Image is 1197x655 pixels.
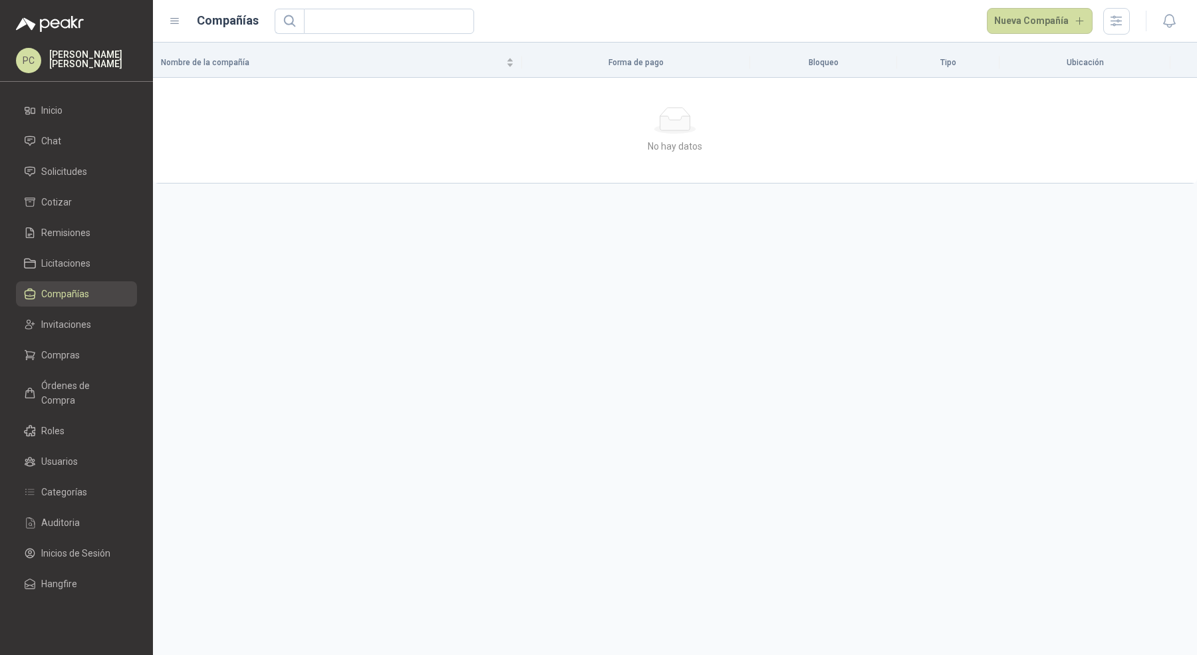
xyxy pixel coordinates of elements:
[16,159,137,184] a: Solicitudes
[16,16,84,32] img: Logo peakr
[16,373,137,413] a: Órdenes de Compra
[16,342,137,368] a: Compras
[16,220,137,245] a: Remisiones
[522,48,750,78] th: Forma de pago
[41,546,110,561] span: Inicios de Sesión
[16,48,41,73] div: PC
[153,48,522,78] th: Nombre de la compañía
[166,139,1184,154] div: No hay datos
[750,48,897,78] th: Bloqueo
[16,571,137,596] a: Hangfire
[16,449,137,474] a: Usuarios
[41,134,61,148] span: Chat
[41,225,90,240] span: Remisiones
[41,485,87,499] span: Categorías
[16,541,137,566] a: Inicios de Sesión
[16,510,137,535] a: Auditoria
[897,48,999,78] th: Tipo
[41,515,80,530] span: Auditoria
[16,190,137,215] a: Cotizar
[41,256,90,271] span: Licitaciones
[16,418,137,444] a: Roles
[41,424,65,438] span: Roles
[41,287,89,301] span: Compañías
[41,103,63,118] span: Inicio
[16,98,137,123] a: Inicio
[197,11,259,30] h1: Compañías
[16,128,137,154] a: Chat
[41,454,78,469] span: Usuarios
[41,577,77,591] span: Hangfire
[41,195,72,209] span: Cotizar
[161,57,503,69] span: Nombre de la compañía
[16,251,137,276] a: Licitaciones
[41,317,91,332] span: Invitaciones
[41,164,87,179] span: Solicitudes
[987,8,1093,35] button: Nueva Compañía
[16,312,137,337] a: Invitaciones
[16,281,137,307] a: Compañías
[41,378,124,408] span: Órdenes de Compra
[41,348,80,362] span: Compras
[49,50,137,68] p: [PERSON_NAME] [PERSON_NAME]
[16,479,137,505] a: Categorías
[999,48,1170,78] th: Ubicación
